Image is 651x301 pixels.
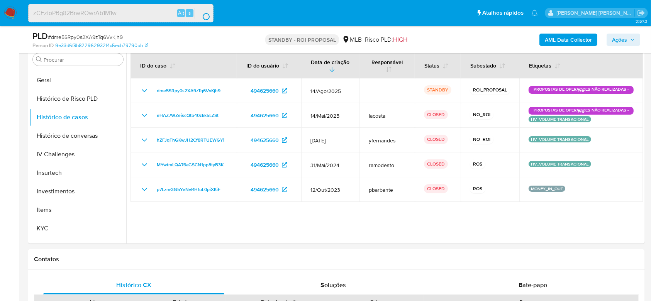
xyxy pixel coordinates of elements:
[482,9,524,17] span: Atalhos rápidos
[116,281,151,289] span: Histórico CX
[44,56,120,63] input: Procurar
[30,108,126,127] button: Histórico de casos
[539,34,597,46] button: AML Data Collector
[519,281,547,289] span: Bate-papo
[55,42,148,49] a: 9e33d6f8b822962932f4c5ecb79790bb
[30,182,126,201] button: Investimentos
[30,164,126,182] button: Insurtech
[30,127,126,145] button: Histórico de conversas
[30,90,126,108] button: Histórico de Risco PLD
[29,8,213,18] input: Pesquise usuários ou casos...
[636,18,647,24] span: 3.157.3
[637,9,645,17] a: Sair
[30,238,126,256] button: Lista Interna
[393,35,407,44] span: HIGH
[30,145,126,164] button: IV Challenges
[36,56,42,63] button: Procurar
[612,34,627,46] span: Ações
[30,219,126,238] button: KYC
[320,281,346,289] span: Soluções
[195,8,210,19] button: search-icon
[34,255,639,263] h1: Contatos
[48,33,123,41] span: # dme5SRpy0s2XA9zTq6VvKjh9
[188,9,191,17] span: s
[607,34,640,46] button: Ações
[545,34,592,46] b: AML Data Collector
[32,42,54,49] b: Person ID
[30,201,126,219] button: Items
[265,34,339,45] p: STANDBY - ROI PROPOSAL
[30,71,126,90] button: Geral
[531,10,538,16] a: Notificações
[32,30,48,42] b: PLD
[342,36,362,44] div: MLB
[365,36,407,44] span: Risco PLD:
[557,9,635,17] p: andrea.asantos@mercadopago.com.br
[178,9,184,17] span: Alt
